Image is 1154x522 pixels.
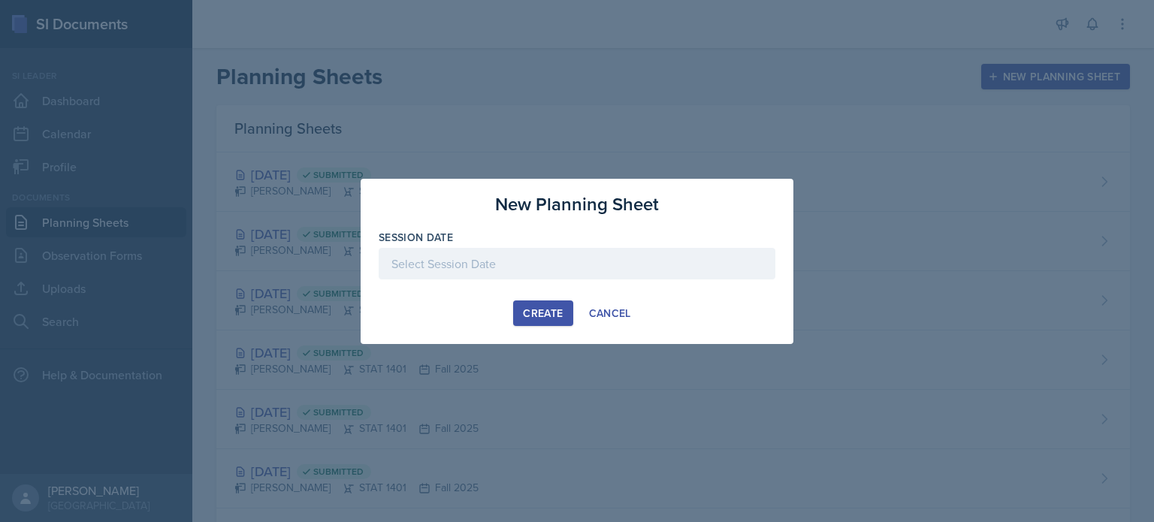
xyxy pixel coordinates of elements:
[589,307,631,319] div: Cancel
[379,230,453,245] label: Session Date
[579,300,641,326] button: Cancel
[523,307,563,319] div: Create
[495,191,659,218] h3: New Planning Sheet
[513,300,572,326] button: Create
